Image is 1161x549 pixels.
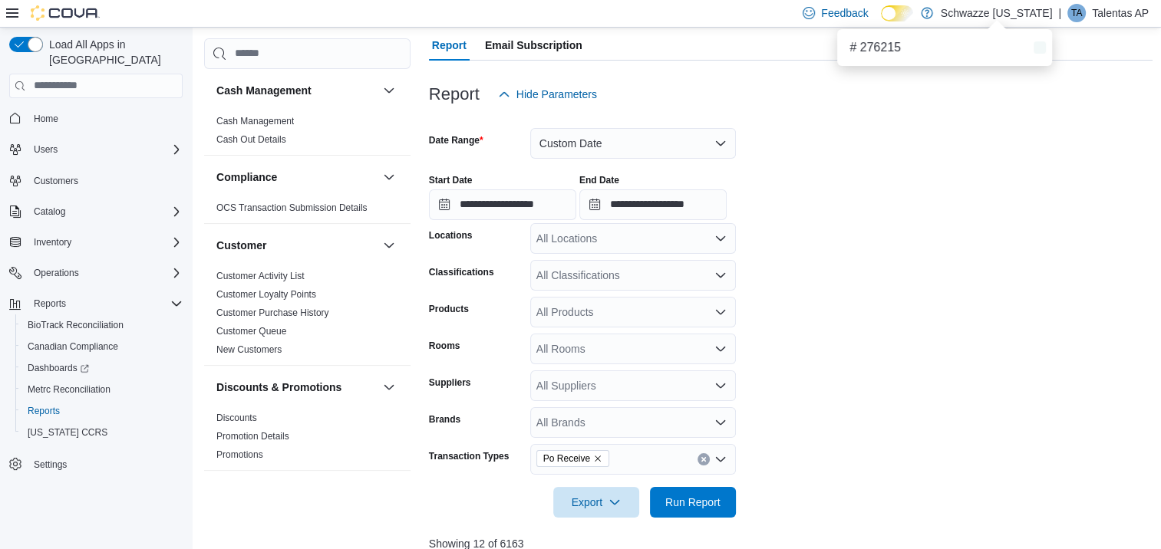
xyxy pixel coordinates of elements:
button: Discounts & Promotions [216,380,377,395]
label: Date Range [429,134,483,146]
button: Users [3,139,189,160]
a: Settings [28,455,73,474]
span: [US_STATE] CCRS [28,426,107,439]
span: Reports [21,402,183,420]
div: Compliance [204,199,411,223]
a: [US_STATE] CCRS [21,423,114,442]
a: Customers [28,172,84,190]
label: Classifications [429,266,494,278]
p: | [1058,4,1061,22]
button: Inventory [3,232,189,253]
button: Canadian Compliance [15,336,189,357]
h3: Compliance [216,169,277,185]
button: Home [3,107,189,130]
button: Discounts & Promotions [380,378,398,396]
button: Compliance [380,168,398,186]
div: Talentas AP [1067,4,1086,22]
button: Customers [3,169,189,192]
a: BioTrack Reconciliation [21,316,130,334]
button: Reports [28,294,72,313]
span: Reports [28,294,183,313]
input: Press the down key to open a popover containing a calendar. [429,189,576,220]
a: Customer Loyalty Points [216,289,316,300]
h3: Cash Management [216,83,312,98]
div: Discounts & Promotions [204,409,411,470]
label: Locations [429,229,473,242]
button: Catalog [3,201,189,222]
button: Custom Date [530,128,736,159]
a: Promotions [216,449,263,460]
button: Reports [15,400,189,422]
h3: Customer [216,238,266,253]
span: Hide Parameters [516,87,597,102]
button: Open list of options [714,416,727,429]
span: BioTrack Reconciliation [28,319,124,331]
button: Operations [28,264,85,282]
h3: Discounts & Promotions [216,380,341,395]
a: Dashboards [21,359,95,377]
button: Settings [3,452,189,475]
h3: Report [429,85,480,104]
span: Reports [28,405,60,417]
label: Products [429,303,469,315]
img: Cova [31,5,100,21]
span: Report [432,30,467,61]
span: Customers [34,175,78,187]
span: Customer Purchase History [216,307,329,319]
span: BioTrack Reconciliation [21,316,183,334]
label: Rooms [429,340,460,352]
span: Dashboards [21,359,183,377]
button: Customer [216,238,377,253]
span: Users [28,140,183,159]
span: Export [562,487,630,518]
span: Dark Mode [881,21,882,22]
a: Cash Out Details [216,134,286,145]
span: Customer Loyalty Points [216,288,316,301]
button: Reports [3,293,189,314]
button: Open list of options [714,343,727,355]
p: Schwazze [US_STATE] [941,4,1053,22]
span: Cash Out Details [216,133,286,146]
button: [US_STATE] CCRS [15,422,189,443]
div: Cash Management [204,112,411,155]
span: Dashboards [28,362,89,374]
div: Customer [204,267,411,365]
a: Metrc Reconciliation [21,380,117,399]
label: End Date [579,174,619,186]
span: Canadian Compliance [21,337,183,356]
span: Home [28,109,183,128]
input: Press the down key to open a popover containing a calendar. [579,189,727,220]
span: New Customers [216,344,282,356]
a: Customer Queue [216,326,286,337]
a: New Customers [216,344,282,355]
span: Discounts [216,412,257,424]
span: Promotions [216,449,263,461]
span: Customers [28,171,183,190]
a: OCS Transaction Submission Details [216,202,368,213]
button: Open list of options [714,306,727,318]
span: Home [34,113,58,125]
span: Reports [34,298,66,310]
nav: Complex example [9,101,183,515]
a: Cash Management [216,116,294,127]
a: Customer Activity List [216,271,305,281]
span: Users [34,143,58,156]
span: Promotion Details [216,430,289,442]
button: Operations [3,262,189,284]
button: Hide Parameters [492,79,603,110]
label: Suppliers [429,376,471,389]
span: Inventory [28,233,183,251]
button: Inventory [28,233,78,251]
span: Load All Apps in [GEOGRAPHIC_DATA] [43,37,183,67]
span: OCS Transaction Submission Details [216,202,368,214]
label: Transaction Types [429,450,509,462]
span: Feedback [821,5,868,21]
span: Washington CCRS [21,423,183,442]
button: Cash Management [216,83,377,98]
button: Open list of options [714,380,727,392]
span: Po Receive [536,450,609,467]
span: Operations [34,267,79,279]
label: Brands [429,413,460,426]
button: Customer [380,236,398,255]
span: Catalog [34,205,65,218]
